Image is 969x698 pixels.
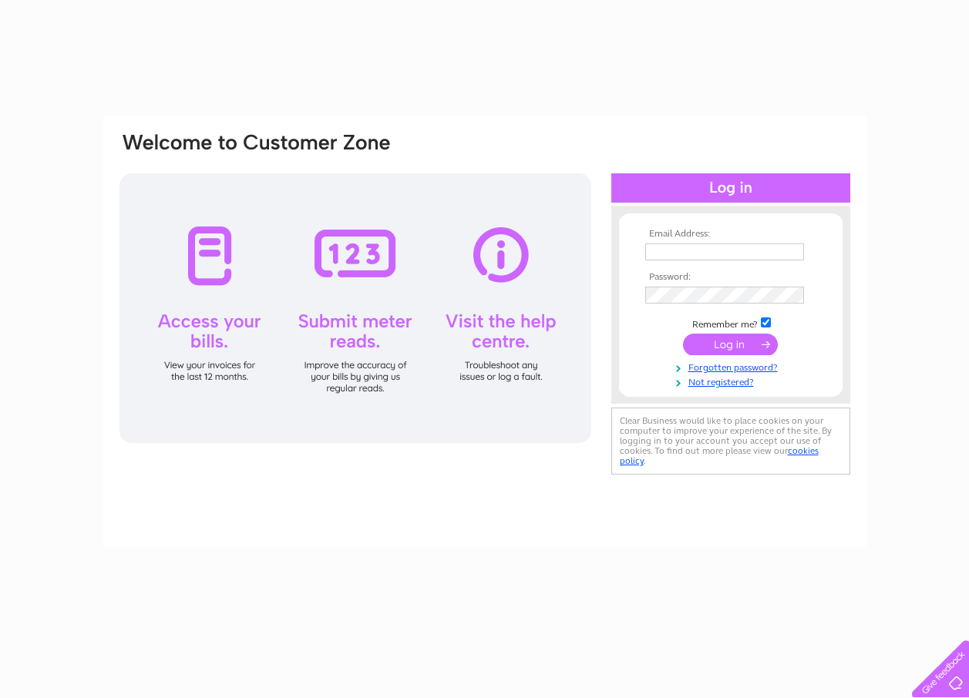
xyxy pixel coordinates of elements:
td: Remember me? [641,315,820,331]
a: Not registered? [645,374,820,388]
input: Submit [683,334,778,355]
a: Forgotten password? [645,359,820,374]
div: Clear Business would like to place cookies on your computer to improve your experience of the sit... [611,408,850,475]
th: Password: [641,272,820,283]
a: cookies policy [620,445,819,466]
th: Email Address: [641,229,820,240]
